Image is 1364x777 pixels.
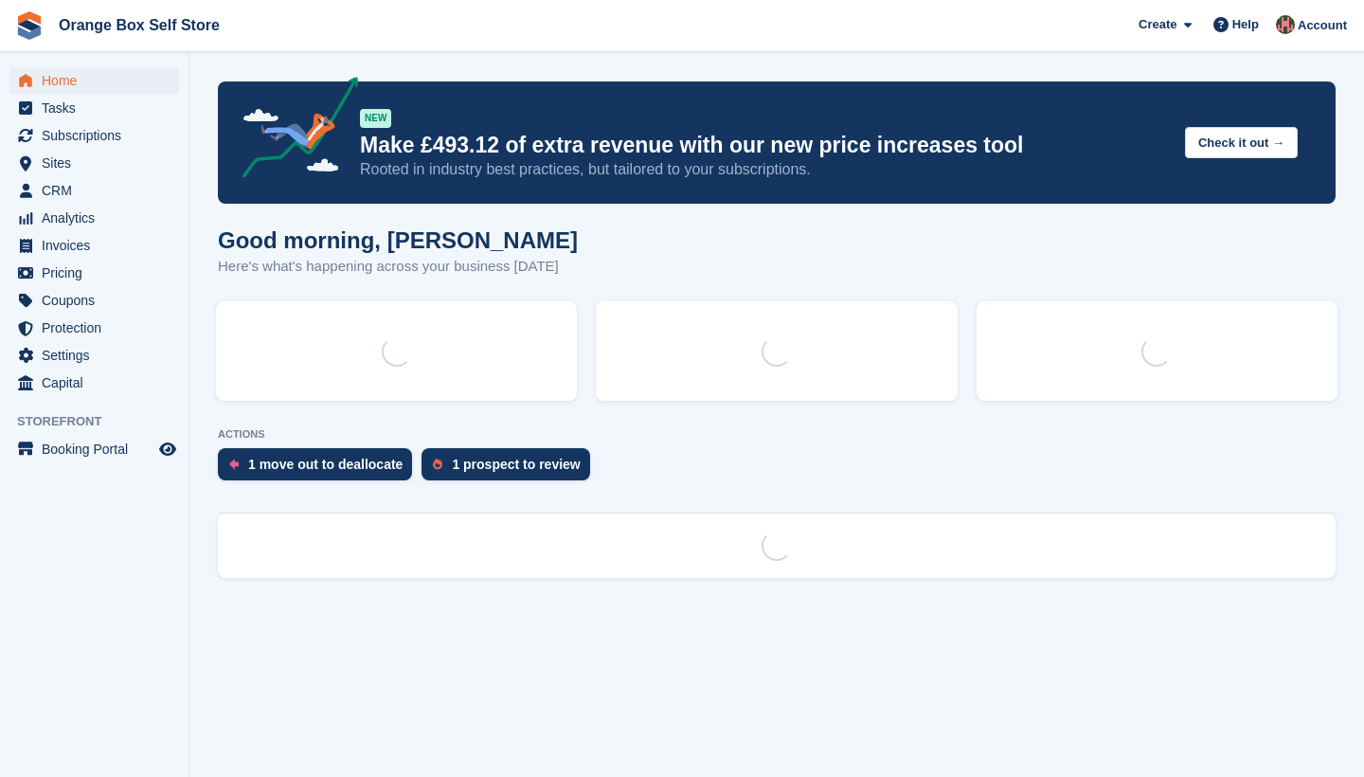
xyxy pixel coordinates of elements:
[218,256,578,278] p: Here's what's happening across your business [DATE]
[1185,127,1298,158] button: Check it out →
[9,150,179,176] a: menu
[42,67,155,94] span: Home
[42,122,155,149] span: Subscriptions
[9,315,179,341] a: menu
[9,122,179,149] a: menu
[248,457,403,472] div: 1 move out to deallocate
[360,159,1170,180] p: Rooted in industry best practices, but tailored to your subscriptions.
[218,448,422,490] a: 1 move out to deallocate
[1232,15,1259,34] span: Help
[1276,15,1295,34] img: David Clark
[218,227,578,253] h1: Good morning, [PERSON_NAME]
[42,370,155,396] span: Capital
[9,436,179,462] a: menu
[156,438,179,461] a: Preview store
[218,428,1336,441] p: ACTIONS
[42,150,155,176] span: Sites
[42,177,155,204] span: CRM
[9,260,179,286] a: menu
[9,287,179,314] a: menu
[1298,16,1347,35] span: Account
[42,205,155,231] span: Analytics
[15,11,44,40] img: stora-icon-8386f47178a22dfd0bd8f6a31ec36ba5ce8667c1dd55bd0f319d3a0aa187defe.svg
[51,9,227,41] a: Orange Box Self Store
[42,342,155,369] span: Settings
[42,287,155,314] span: Coupons
[17,412,188,431] span: Storefront
[9,370,179,396] a: menu
[226,77,359,185] img: price-adjustments-announcement-icon-8257ccfd72463d97f412b2fc003d46551f7dbcb40ab6d574587a9cd5c0d94...
[9,342,179,369] a: menu
[42,315,155,341] span: Protection
[360,132,1170,159] p: Make £493.12 of extra revenue with our new price increases tool
[9,205,179,231] a: menu
[1139,15,1176,34] span: Create
[42,436,155,462] span: Booking Portal
[9,67,179,94] a: menu
[9,232,179,259] a: menu
[422,448,599,490] a: 1 prospect to review
[452,457,580,472] div: 1 prospect to review
[42,260,155,286] span: Pricing
[433,459,442,470] img: prospect-51fa495bee0391a8d652442698ab0144808aea92771e9ea1ae160a38d050c398.svg
[9,177,179,204] a: menu
[42,95,155,121] span: Tasks
[229,459,239,470] img: move_outs_to_deallocate_icon-f764333ba52eb49d3ac5e1228854f67142a1ed5810a6f6cc68b1a99e826820c5.svg
[9,95,179,121] a: menu
[360,109,391,128] div: NEW
[42,232,155,259] span: Invoices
